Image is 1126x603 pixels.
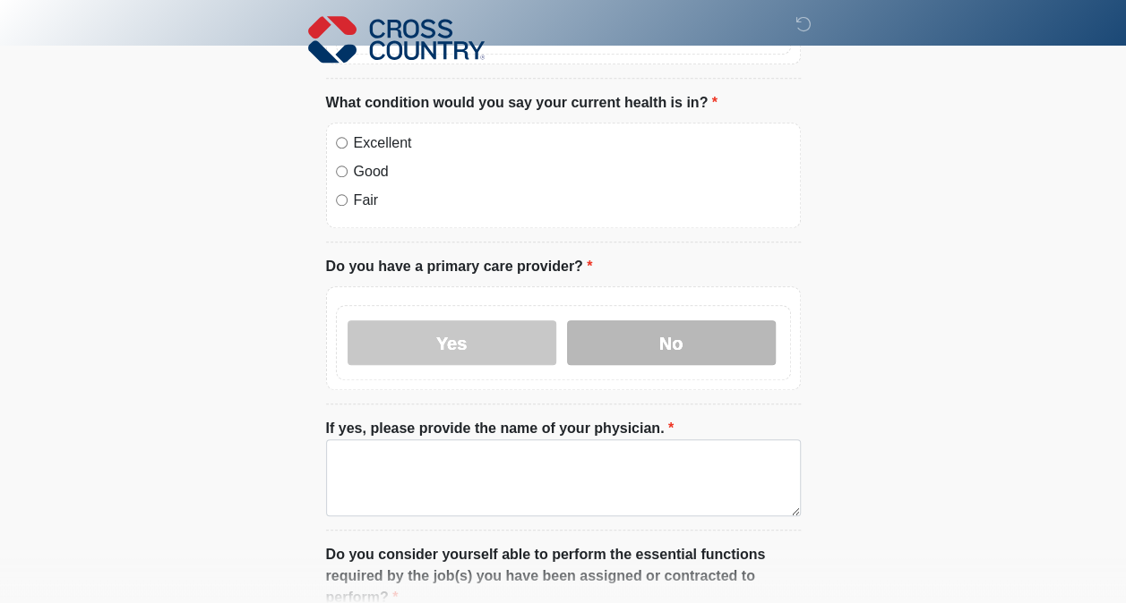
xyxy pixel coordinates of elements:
input: Excellent [336,137,348,149]
input: Good [336,166,348,177]
label: Do you have a primary care provider? [326,256,593,277]
label: No [567,320,776,365]
input: Fair [336,194,348,206]
label: Fair [354,190,791,211]
label: Good [354,161,791,183]
label: Yes [348,320,556,365]
img: Cross Country Logo [308,13,486,65]
label: If yes, please provide the name of your physician. [326,418,675,439]
label: What condition would you say your current health is in? [326,92,718,114]
label: Excellent [354,132,791,154]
